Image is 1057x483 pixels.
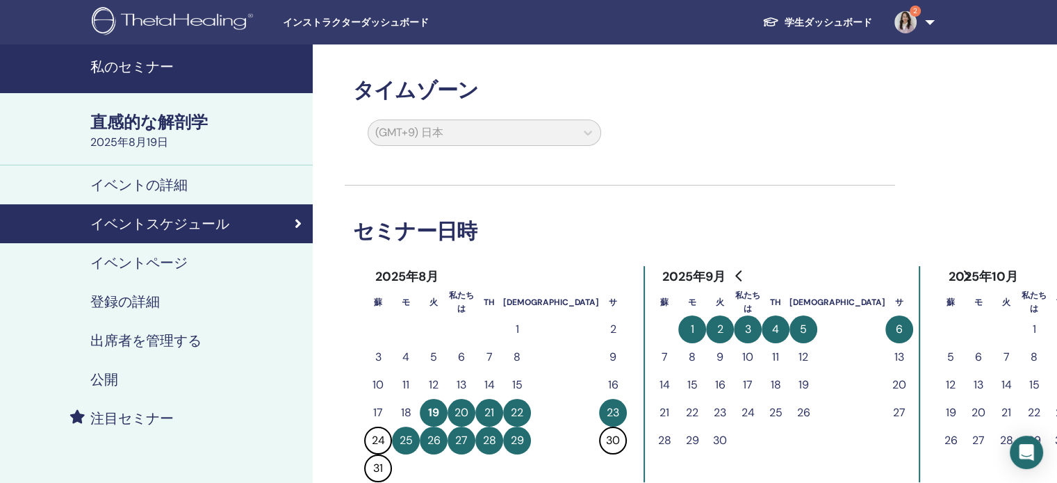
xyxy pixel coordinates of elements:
[1002,297,1010,308] font: 火
[90,215,229,233] font: イベントスケジュール
[429,377,439,392] font: 12
[1000,433,1013,448] font: 28
[944,433,958,448] font: 26
[689,350,696,364] font: 8
[662,350,668,364] font: 7
[475,288,503,316] th: 木曜日
[1029,377,1040,392] font: 15
[662,268,725,285] font: 2025年9月
[486,350,493,364] font: 7
[353,218,477,245] font: セミナー日時
[449,290,474,314] font: 私たちは
[483,433,496,448] font: 28
[686,405,698,420] font: 22
[893,405,906,420] font: 27
[402,297,410,308] font: モ
[454,405,468,420] font: 20
[1033,322,1036,336] font: 1
[937,288,965,316] th: 日曜日
[92,7,258,38] img: logo.png
[789,297,885,308] font: [DEMOGRAPHIC_DATA]
[735,290,760,314] font: 私たちは
[1001,377,1012,392] font: 14
[728,262,751,290] button: 前の月へ戻る
[400,433,413,448] font: 25
[90,176,188,194] font: イベントの詳細
[785,16,872,28] font: 学生ダッシュボード
[283,17,429,28] font: インストラクターダッシュボード
[457,377,466,392] font: 13
[678,288,706,316] th: 月曜日
[975,350,982,364] font: 6
[374,297,382,308] font: 蘇
[742,350,753,364] font: 10
[972,433,985,448] font: 27
[448,288,475,316] th: 水曜日
[800,322,807,336] font: 5
[896,322,903,336] font: 6
[503,297,599,308] font: [DEMOGRAPHIC_DATA]
[610,322,616,336] font: 2
[715,377,726,392] font: 16
[429,297,438,308] font: 火
[762,288,789,316] th: 木曜日
[430,350,437,364] font: 5
[948,268,1017,285] font: 2025年10月
[402,377,409,392] font: 11
[90,293,160,311] font: 登録の詳細
[402,350,409,364] font: 4
[90,370,118,388] font: 公開
[428,405,439,420] font: 19
[1010,436,1043,469] div: インターコムメッセンジャーを開く
[955,262,977,290] button: 翌月へ進む
[90,331,202,350] font: 出席者を管理する
[771,377,781,392] font: 18
[762,16,779,28] img: graduation-cap-white.svg
[372,433,385,448] font: 24
[1028,433,1041,448] font: 29
[946,405,956,420] font: 19
[90,58,174,76] font: 私のセミナー
[789,288,885,316] th: 金曜日
[606,433,620,448] font: 30
[511,405,523,420] font: 22
[90,135,168,149] font: 2025年8月19日
[974,297,983,308] font: モ
[353,76,478,104] font: タイムゾーン
[607,405,619,420] font: 23
[772,350,779,364] font: 11
[751,9,883,35] a: 学生ダッシュボード
[946,377,956,392] font: 12
[375,350,382,364] font: 3
[1031,350,1038,364] font: 8
[373,405,383,420] font: 17
[687,377,698,392] font: 15
[373,461,383,475] font: 31
[734,288,762,316] th: 水曜日
[1020,288,1048,316] th: 水曜日
[770,297,781,308] font: Th
[503,288,599,316] th: 金曜日
[686,433,699,448] font: 29
[609,297,617,308] font: サ
[420,288,448,316] th: 火曜日
[717,322,723,336] font: 2
[659,377,670,392] font: 14
[894,350,904,364] font: 13
[484,377,495,392] font: 14
[743,377,753,392] font: 17
[892,377,906,392] font: 20
[741,405,755,420] font: 24
[455,433,468,448] font: 27
[511,433,524,448] font: 29
[894,11,917,33] img: default.jpg
[1028,405,1040,420] font: 22
[484,405,494,420] font: 21
[947,297,955,308] font: 蘇
[1022,290,1047,314] font: 私たちは
[650,288,678,316] th: 日曜日
[965,288,992,316] th: 月曜日
[691,322,694,336] font: 1
[974,377,983,392] font: 13
[714,405,726,420] font: 23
